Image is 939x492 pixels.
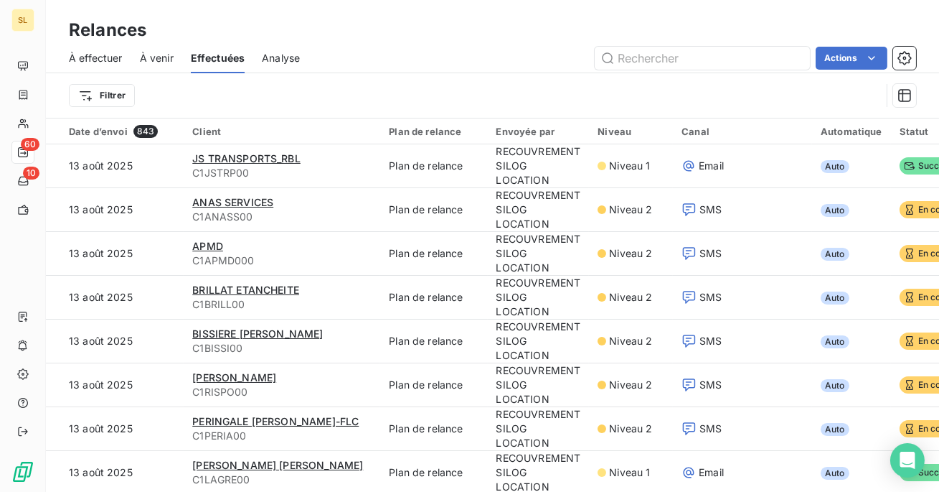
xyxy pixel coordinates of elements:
td: RECOUVREMENT SILOG LOCATION [488,232,590,276]
span: Auto [821,423,849,436]
div: Automatique [821,126,882,137]
td: 13 août 2025 [46,320,184,363]
span: JS TRANSPORTS_RBL [192,152,301,164]
span: Email [699,159,724,173]
span: C1JSTRP00 [192,166,372,180]
td: Plan de relance [380,188,487,232]
td: 13 août 2025 [46,363,184,407]
td: 13 août 2025 [46,188,184,232]
span: Niveau 2 [609,378,652,392]
span: À venir [140,51,174,65]
span: BISSIERE [PERSON_NAME] [192,328,323,340]
span: C1APMD000 [192,254,372,268]
span: Niveau 1 [609,159,650,173]
span: Auto [821,467,849,480]
span: Auto [821,292,849,305]
span: Email [699,465,724,480]
span: Niveau 2 [609,422,652,436]
span: SMS [699,378,722,392]
div: Date d’envoi [69,125,175,138]
span: À effectuer [69,51,123,65]
button: Actions [816,47,887,70]
span: Analyse [262,51,300,65]
span: [PERSON_NAME] [192,371,276,384]
span: Auto [821,335,849,348]
td: RECOUVREMENT SILOG LOCATION [488,276,590,320]
div: Open Intercom Messenger [890,443,925,478]
span: SMS [699,422,722,436]
span: Auto [821,248,849,261]
span: Niveau 2 [609,334,652,348]
a: 10 [11,170,34,192]
span: APMD [192,240,223,252]
span: Effectuées [191,51,245,65]
button: Filtrer [69,84,135,107]
span: C1BRILL00 [192,297,372,312]
span: SMS [699,203,722,217]
td: Plan de relance [380,144,487,188]
td: 13 août 2025 [46,144,184,188]
span: Niveau 2 [609,246,652,261]
span: Niveau 2 [609,203,652,217]
div: SL [11,9,34,32]
div: Niveau [598,126,664,137]
span: PERINGALE [PERSON_NAME]-FLC [192,415,359,427]
td: 13 août 2025 [46,232,184,276]
td: 13 août 2025 [46,407,184,451]
td: Plan de relance [380,320,487,363]
span: SMS [699,334,722,348]
td: RECOUVREMENT SILOG LOCATION [488,407,590,451]
td: RECOUVREMENT SILOG LOCATION [488,363,590,407]
span: Auto [821,204,849,217]
span: Auto [821,160,849,173]
div: Envoyée par [496,126,581,137]
img: Logo LeanPay [11,460,34,483]
span: [PERSON_NAME] [PERSON_NAME] [192,459,363,471]
span: BRILLAT ETANCHEITE [192,284,299,296]
a: 60 [11,141,34,164]
span: C1LAGRE00 [192,473,372,487]
span: Auto [821,379,849,392]
td: 13 août 2025 [46,276,184,320]
td: RECOUVREMENT SILOG LOCATION [488,144,590,188]
span: Client [192,126,221,137]
span: 10 [23,167,39,180]
span: C1RISPO00 [192,385,372,399]
span: SMS [699,246,722,261]
span: C1BISSI00 [192,341,372,356]
td: RECOUVREMENT SILOG LOCATION [488,320,590,363]
span: Niveau 2 [609,290,652,305]
span: C1PERIA00 [192,429,372,443]
td: Plan de relance [380,276,487,320]
span: 843 [133,125,158,138]
h3: Relances [69,17,146,43]
td: Plan de relance [380,232,487,276]
td: RECOUVREMENT SILOG LOCATION [488,188,590,232]
div: Plan de relance [389,126,478,137]
span: 60 [21,138,39,151]
span: SMS [699,290,722,305]
td: Plan de relance [380,407,487,451]
input: Rechercher [595,47,810,70]
span: C1ANASS00 [192,210,372,224]
span: Niveau 1 [609,465,650,480]
td: Plan de relance [380,363,487,407]
span: ANAS SERVICES [192,196,273,208]
div: Canal [681,126,803,137]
